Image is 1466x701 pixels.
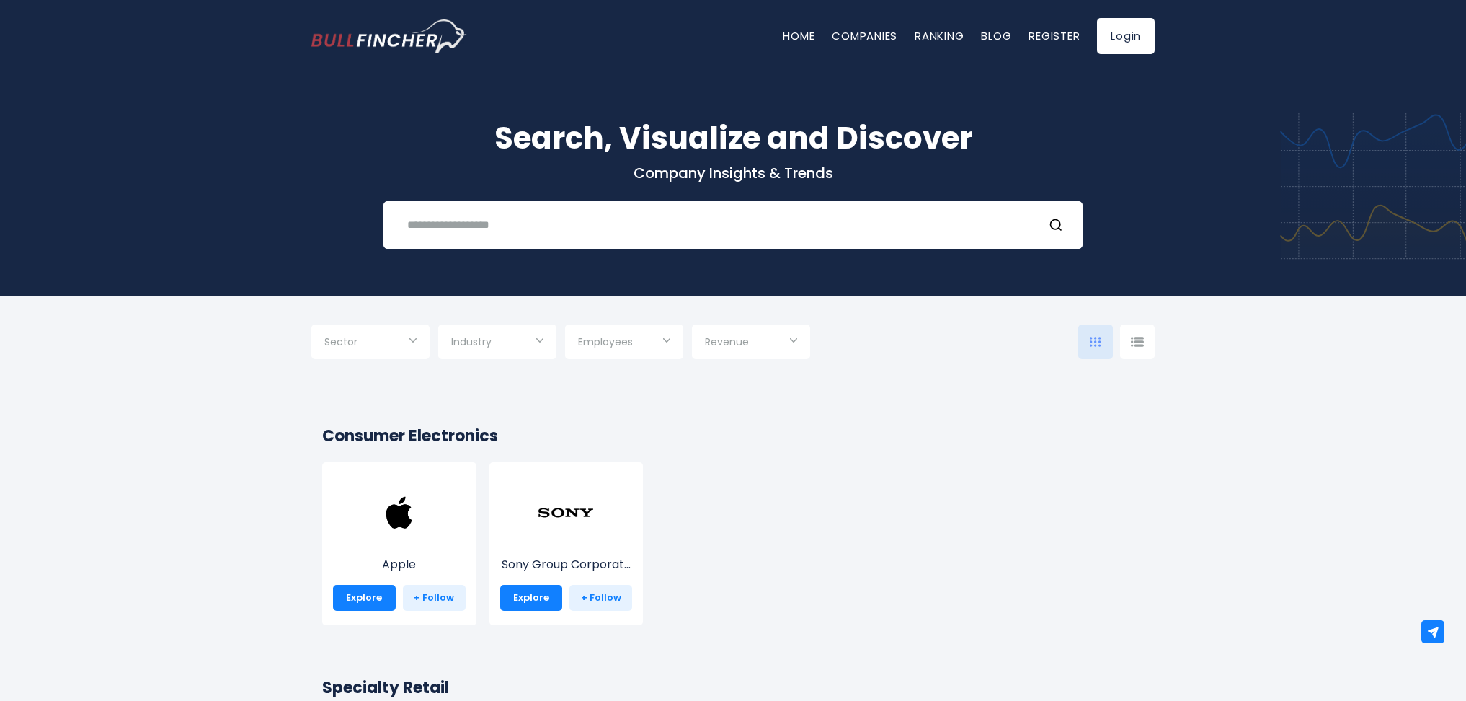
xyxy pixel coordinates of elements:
a: + Follow [569,585,632,611]
a: Companies [832,28,897,43]
span: Industry [451,335,492,348]
a: + Follow [403,585,466,611]
a: Explore [333,585,396,611]
input: Selection [578,330,670,356]
input: Selection [324,330,417,356]
p: Sony Group Corporation [500,556,633,573]
a: Apple [333,511,466,573]
span: Employees [578,335,633,348]
a: Home [783,28,814,43]
input: Selection [451,330,543,356]
a: Register [1029,28,1080,43]
a: Explore [500,585,563,611]
a: Ranking [915,28,964,43]
img: icon-comp-grid.svg [1090,337,1101,347]
span: Revenue [705,335,749,348]
span: Sector [324,335,357,348]
img: icon-comp-list-view.svg [1131,337,1144,347]
img: Bullfincher logo [311,19,467,53]
a: Login [1097,18,1155,54]
a: Sony Group Corporat... [500,511,633,573]
h1: Search, Visualize and Discover [311,115,1155,161]
a: Blog [981,28,1011,43]
h2: Specialty Retail [322,676,1144,700]
a: Go to homepage [311,19,466,53]
button: Search [1049,216,1067,234]
img: AAPL.png [370,484,428,542]
h2: Consumer Electronics [322,424,1144,448]
p: Company Insights & Trends [311,164,1155,182]
input: Selection [705,330,797,356]
img: SONY.png [537,484,595,542]
p: Apple [333,556,466,573]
